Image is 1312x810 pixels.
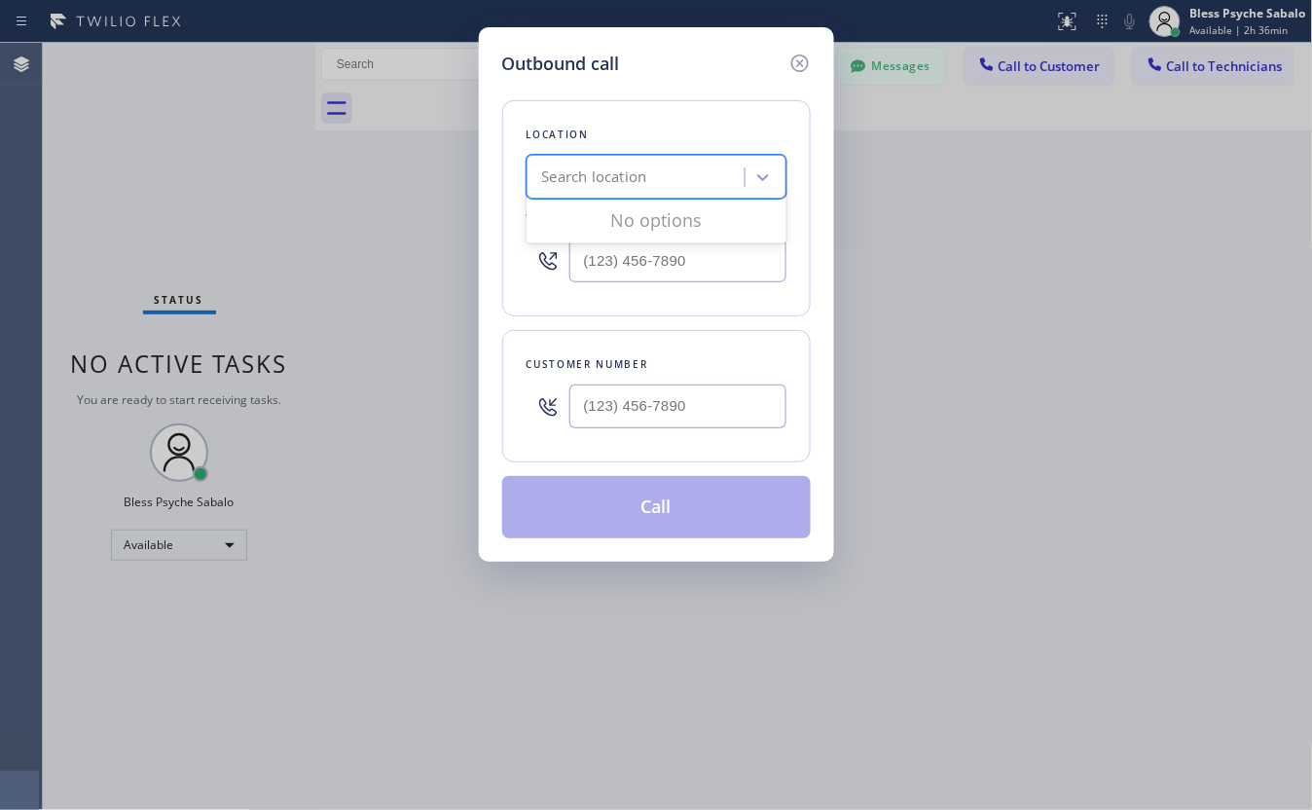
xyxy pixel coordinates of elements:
[527,201,786,239] div: No options
[502,476,811,538] button: Call
[502,51,620,77] h5: Outbound call
[569,239,786,282] input: (123) 456-7890
[542,166,647,189] div: Search location
[569,385,786,428] input: (123) 456-7890
[527,125,786,145] div: Location
[527,354,786,375] div: Customer number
